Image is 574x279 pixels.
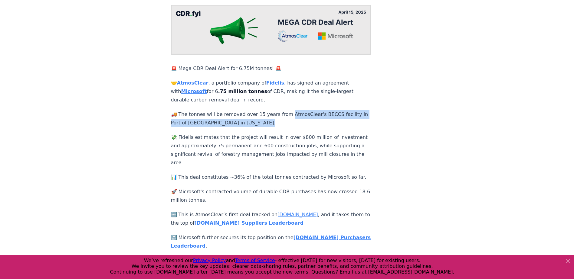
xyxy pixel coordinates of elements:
[171,110,371,127] p: 🚚 The tonnes will be removed over 15 years from AtmosClear's BECCS facility in Port of [GEOGRAPHI...
[171,210,371,227] p: 🆕 This is AtmosClear’s first deal tracked on , and it takes them to the top of
[181,88,207,94] a: Microsoft
[171,79,371,104] p: 🤝 , a portfolio company of , has signed an agreement with for 6 of CDR, making it the single-larg...
[277,212,318,217] a: [DOMAIN_NAME]
[171,5,371,55] img: blog post image
[171,233,371,250] p: 🔝 Microsoft further secures its top position on the .
[218,88,267,94] strong: .75 million tonnes
[171,188,371,204] p: 🚀 Microsoft's contracted volume of durable CDR purchases has now crossed 18.6 million tonnes.
[266,80,284,86] a: Fidelis
[171,133,371,167] p: 💸 Fidelis estimates that the project will result in over $800 million of investment and approxima...
[171,64,371,73] p: 🚨 Mega CDR Deal Alert for 6.75M tonnes! 🚨
[177,80,208,86] a: AtmosClear
[195,220,304,226] a: [DOMAIN_NAME] Suppliers Leaderboard
[171,173,371,181] p: 📊 This deal constitutes ~36% of the total tonnes contracted by Microsoft so far.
